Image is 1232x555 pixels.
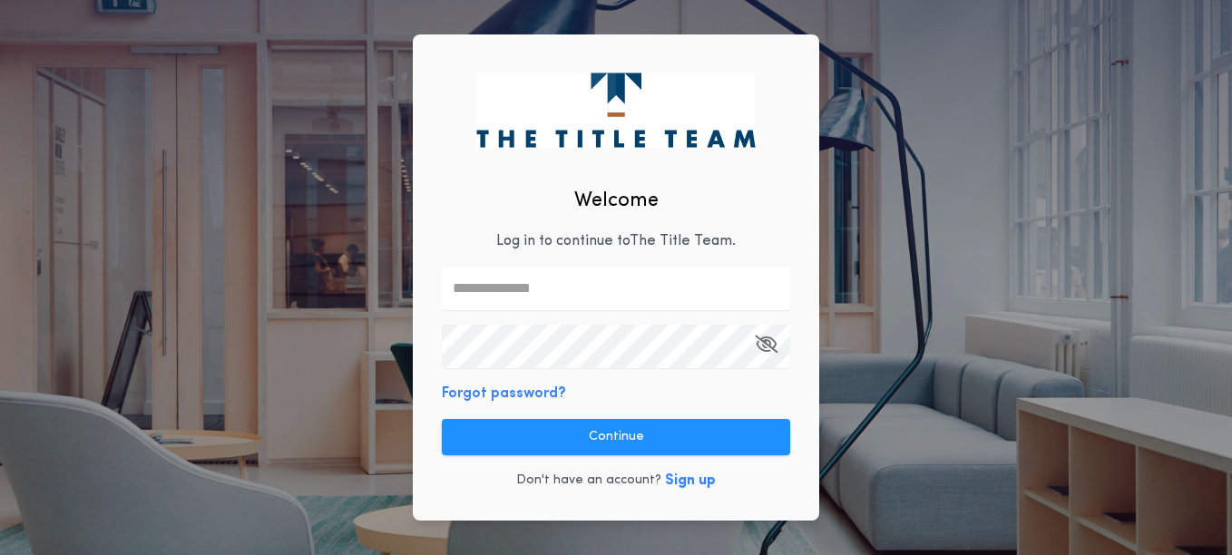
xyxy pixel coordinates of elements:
[442,419,790,455] button: Continue
[496,230,736,252] p: Log in to continue to The Title Team .
[476,73,755,147] img: logo
[516,472,661,490] p: Don't have an account?
[574,186,659,216] h2: Welcome
[442,383,566,404] button: Forgot password?
[665,470,716,492] button: Sign up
